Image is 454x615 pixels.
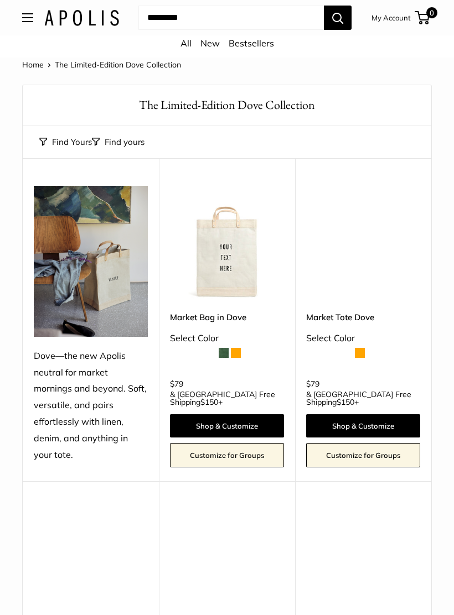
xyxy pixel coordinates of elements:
button: Filter collection [92,134,145,150]
img: Dove—the new Apolis neutral for market mornings and beyond. Soft, versatile, and pairs effortless... [34,186,148,337]
img: Market Bag in Dove [170,186,284,300]
a: New [200,38,220,49]
h1: The Limited-Edition Dove Collection [39,96,415,113]
a: Market Bag in DoveMarket Bag in Dove [170,186,284,300]
button: Find Yours [39,134,92,150]
a: Shop & Customize [306,414,420,437]
div: Select Color [170,330,284,347]
a: Market Bag in Dove [170,311,284,324]
nav: Breadcrumb [22,58,181,72]
span: $150 [200,397,218,407]
button: Search [324,6,352,30]
a: 0 [416,11,430,24]
a: Market Tote Dove [306,311,420,324]
button: Open menu [22,13,33,22]
div: Select Color [306,330,420,347]
span: The Limited-Edition Dove Collection [55,60,181,70]
input: Search... [138,6,324,30]
a: Customize for Groups [306,443,420,467]
a: Customize for Groups [170,443,284,467]
span: $150 [337,397,354,407]
span: 0 [426,7,437,18]
a: My Account [372,11,411,24]
a: Bestsellers [229,38,274,49]
div: Dove—the new Apolis neutral for market mornings and beyond. Soft, versatile, and pairs effortless... [34,348,148,463]
a: All [180,38,192,49]
a: Home [22,60,44,70]
img: Apolis [44,10,119,26]
a: Market Tote DoveMarket Tote Dove [306,186,420,300]
span: & [GEOGRAPHIC_DATA] Free Shipping + [306,390,420,406]
span: $79 [170,379,183,389]
a: Shop & Customize [170,414,284,437]
span: & [GEOGRAPHIC_DATA] Free Shipping + [170,390,284,406]
span: $79 [306,379,319,389]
